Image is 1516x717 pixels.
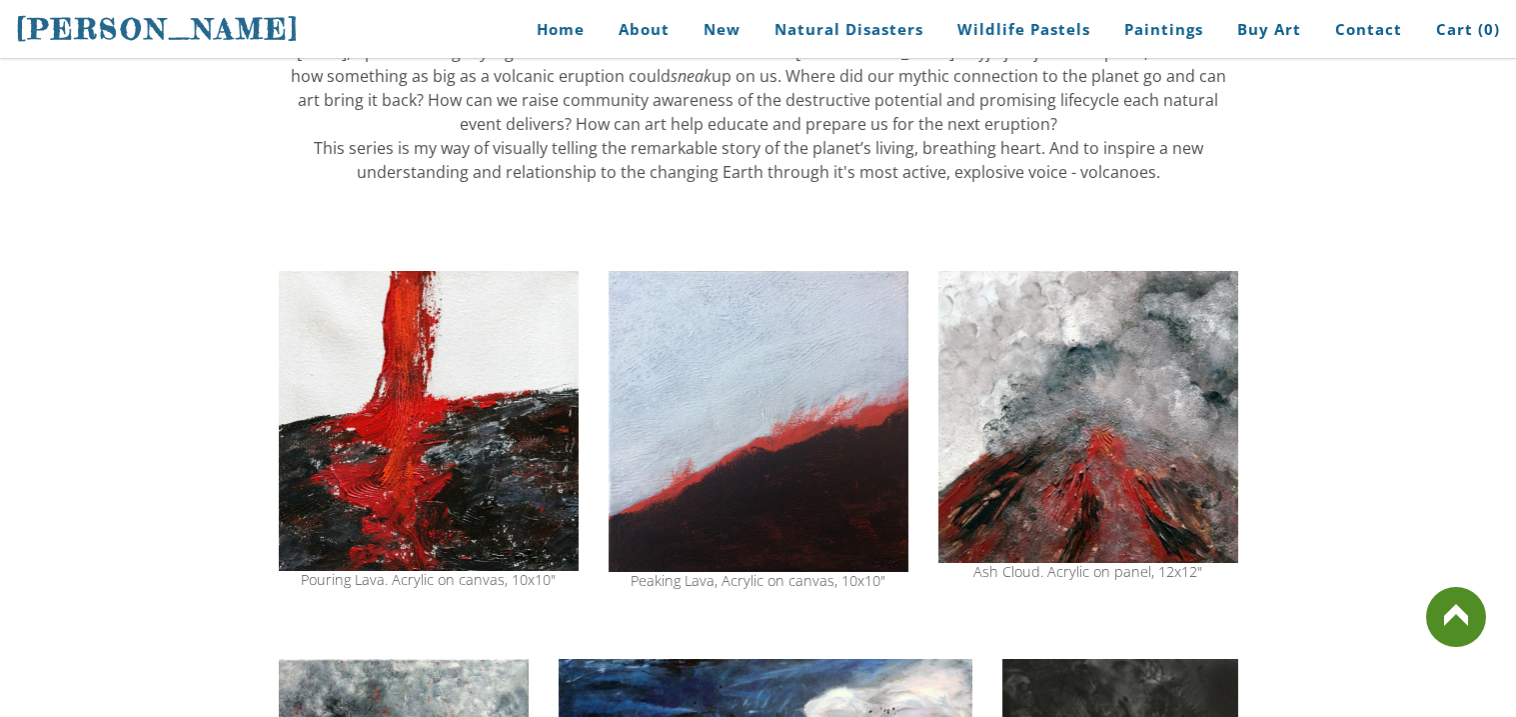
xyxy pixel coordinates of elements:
a: Natural Disasters [759,7,938,52]
div: Peaking Lava, Acrylic on canvas, 10x10" [609,574,908,588]
a: Buy Art [1222,7,1316,52]
span: [PERSON_NAME] [16,12,300,46]
em: sneak [671,65,712,87]
img: stratovolcano explosion [938,271,1238,563]
a: New [689,7,756,52]
img: flowing lava [279,271,579,570]
a: Home [507,7,600,52]
div: Pouring Lava. Acrylic on canvas, 10x10" [279,573,579,587]
a: Contact [1320,7,1417,52]
a: Paintings [1109,7,1218,52]
a: Cart (0) [1421,7,1500,52]
div: Ash Cloud. Acrylic on panel, 12x12" [938,565,1238,579]
a: Wildlife Pastels [942,7,1105,52]
a: About [604,7,685,52]
span: 0 [1484,19,1494,39]
a: [PERSON_NAME] [16,10,300,48]
img: lava painting [609,271,908,572]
